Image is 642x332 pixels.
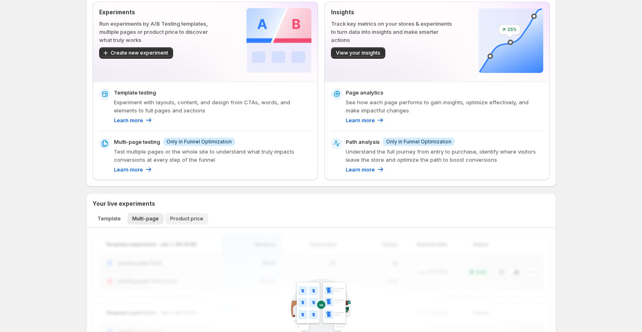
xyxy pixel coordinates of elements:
[346,88,383,97] p: Page analytics
[346,165,375,174] p: Learn more
[132,215,159,222] span: Multi-page
[114,116,143,124] p: Learn more
[346,116,375,124] p: Learn more
[114,165,153,174] a: Learn more
[247,8,311,73] img: Experiments
[386,139,451,145] span: Only in Funnel Optimization
[114,98,311,114] p: Experiment with layouts, content, and design from CTAs, words, and elements to full pages and sec...
[99,47,173,59] button: Create new experiment
[346,138,380,146] p: Path analysis
[170,215,203,222] span: Product price
[114,165,143,174] p: Learn more
[336,50,380,56] span: View your insights
[346,98,543,114] p: See how each page performs to gain insights, optimize effectively, and make impactful changes
[346,116,384,124] a: Learn more
[114,138,160,146] p: Multi-page testing
[111,50,168,56] span: Create new experiment
[331,8,452,16] p: Insights
[99,20,220,44] p: Run experiments by A/B Testing templates, multiple pages or product price to discover what truly ...
[167,139,232,145] span: Only in Funnel Optimization
[331,20,452,44] p: Track key metrics on your stores & experiments to turn data into insights and make smarter actions
[331,47,385,59] button: View your insights
[114,88,156,97] p: Template testing
[93,200,155,208] h3: Your live experiments
[99,8,220,16] p: Experiments
[346,165,384,174] a: Learn more
[478,8,543,73] img: Insights
[98,215,121,222] span: Template
[114,116,153,124] a: Learn more
[346,147,543,164] p: Understand the full journey from entry to purchase, identify where visitors leave the store and o...
[114,147,311,164] p: Test multiple pages or the whole site to understand what truly impacts conversions at every step ...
